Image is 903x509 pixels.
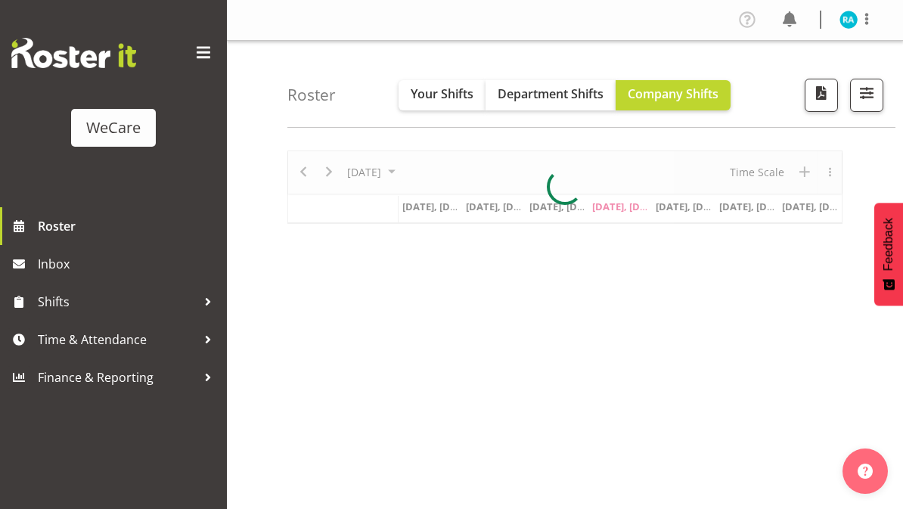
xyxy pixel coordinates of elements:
[411,85,473,102] span: Your Shifts
[38,328,197,351] span: Time & Attendance
[399,80,486,110] button: Your Shifts
[11,38,136,68] img: Rosterit website logo
[38,215,219,237] span: Roster
[805,79,838,112] button: Download a PDF of the roster according to the set date range.
[486,80,616,110] button: Department Shifts
[38,366,197,389] span: Finance & Reporting
[287,86,336,104] h4: Roster
[498,85,604,102] span: Department Shifts
[874,203,903,306] button: Feedback - Show survey
[882,218,895,271] span: Feedback
[38,253,219,275] span: Inbox
[850,79,883,112] button: Filter Shifts
[858,464,873,479] img: help-xxl-2.png
[86,116,141,139] div: WeCare
[38,290,197,313] span: Shifts
[628,85,718,102] span: Company Shifts
[839,11,858,29] img: rachna-anderson11498.jpg
[616,80,731,110] button: Company Shifts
